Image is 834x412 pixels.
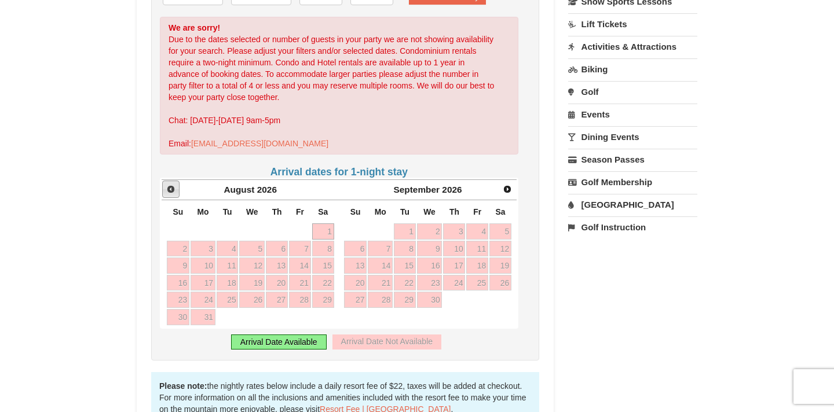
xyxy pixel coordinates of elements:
span: 2026 [442,185,462,194]
a: 20 [344,275,367,291]
a: 16 [167,275,189,291]
a: Golf Membership [568,171,697,193]
span: 2026 [257,185,277,194]
a: 22 [394,275,416,291]
a: 25 [217,292,239,308]
span: Thursday [272,207,282,216]
a: [EMAIL_ADDRESS][DOMAIN_NAME] [191,139,328,148]
a: 15 [312,257,334,274]
a: 28 [368,292,393,308]
a: 8 [312,241,334,257]
a: 11 [217,257,239,274]
a: Golf Instruction [568,216,697,238]
a: 14 [289,257,311,274]
a: 15 [394,257,416,274]
a: Prev [162,181,180,198]
a: [GEOGRAPHIC_DATA] [568,194,697,215]
a: 12 [489,241,511,257]
a: Golf [568,81,697,102]
a: 19 [239,275,265,291]
a: 7 [289,241,311,257]
a: 8 [394,241,416,257]
a: 28 [289,292,311,308]
span: August [224,185,254,194]
span: Friday [296,207,304,216]
span: Sunday [350,207,361,216]
a: 31 [191,309,215,325]
a: 12 [239,257,265,274]
span: Prev [166,185,175,194]
a: 29 [394,292,416,308]
a: 4 [466,223,488,240]
span: Thursday [449,207,459,216]
a: 2 [167,241,189,257]
a: 29 [312,292,334,308]
a: Lift Tickets [568,13,697,35]
a: 24 [443,275,465,291]
a: 3 [191,241,215,257]
div: Arrival Date Available [231,334,327,350]
a: 5 [239,241,265,257]
a: 9 [167,257,189,274]
a: 21 [289,275,311,291]
a: 17 [191,275,215,291]
span: Monday [375,207,386,216]
a: 18 [217,275,239,291]
span: Saturday [318,207,328,216]
a: 4 [217,241,239,257]
span: September [394,185,440,194]
a: 16 [417,257,442,274]
div: Due to the dates selected or number of guests in your party we are not showing availability for y... [160,17,518,154]
a: 30 [167,309,189,325]
a: 13 [266,257,288,274]
a: 1 [312,223,334,240]
a: Biking [568,58,697,80]
a: Events [568,104,697,125]
span: Sunday [173,207,183,216]
span: Wednesday [423,207,436,216]
a: 10 [191,257,215,274]
a: 22 [312,275,334,291]
span: Friday [473,207,481,216]
a: Season Passes [568,149,697,170]
a: 5 [489,223,511,240]
a: 11 [466,241,488,257]
a: 19 [489,257,511,274]
a: 13 [344,257,367,274]
a: 30 [417,292,442,308]
span: Tuesday [223,207,232,216]
div: Arrival Date Not Available [332,334,441,350]
a: 18 [466,257,488,274]
a: 2 [417,223,442,240]
span: Tuesday [400,207,409,216]
a: Next [499,181,515,197]
a: 26 [239,292,265,308]
a: 6 [266,241,288,257]
a: 23 [417,275,442,291]
a: 14 [368,257,393,274]
span: Next [503,185,512,194]
a: 17 [443,257,465,274]
span: Wednesday [246,207,258,216]
a: 25 [466,275,488,291]
a: 7 [368,241,393,257]
a: 27 [266,292,288,308]
a: 6 [344,241,367,257]
a: 1 [394,223,416,240]
h4: Arrival dates for 1-night stay [160,166,518,178]
a: 24 [191,292,215,308]
strong: We are sorry! [169,23,220,32]
a: Dining Events [568,126,697,148]
a: 10 [443,241,465,257]
span: Saturday [496,207,506,216]
a: Activities & Attractions [568,36,697,57]
span: Monday [197,207,209,216]
a: 9 [417,241,442,257]
a: 27 [344,292,367,308]
a: 23 [167,292,189,308]
a: 20 [266,275,288,291]
a: 3 [443,223,465,240]
a: 26 [489,275,511,291]
strong: Please note: [159,381,207,391]
a: 21 [368,275,393,291]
